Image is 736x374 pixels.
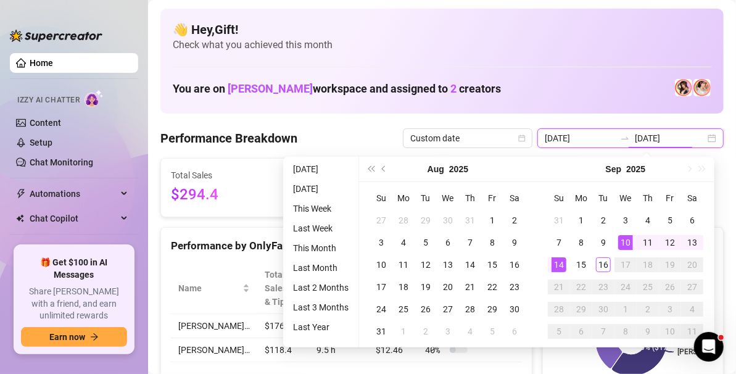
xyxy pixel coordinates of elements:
div: 11 [685,324,700,339]
div: 9 [640,324,655,339]
div: 7 [552,235,566,250]
td: 2025-09-03 [437,320,459,343]
div: 11 [640,235,655,250]
td: 2025-07-30 [437,209,459,231]
td: 2025-10-02 [637,298,659,320]
div: 5 [663,213,677,228]
div: 22 [485,280,500,294]
li: This Week [288,201,354,216]
td: 2025-09-24 [614,276,637,298]
td: 2025-08-13 [437,254,459,276]
td: 2025-09-27 [681,276,703,298]
td: 2025-10-07 [592,320,614,343]
button: Last year (Control + left) [364,157,378,181]
img: AI Chatter [85,89,104,107]
div: 27 [685,280,700,294]
td: 2025-09-04 [637,209,659,231]
th: Su [548,187,570,209]
td: 2025-10-11 [681,320,703,343]
div: 23 [507,280,522,294]
td: 2025-08-01 [481,209,503,231]
td: 2025-08-04 [392,231,415,254]
td: 2025-08-30 [503,298,526,320]
td: 2025-08-31 [370,320,392,343]
div: 5 [418,235,433,250]
td: 2025-09-03 [614,209,637,231]
td: 2025-08-07 [459,231,481,254]
div: 20 [685,257,700,272]
div: 6 [574,324,589,339]
div: 12 [418,257,433,272]
span: 40 % [425,343,445,357]
td: [PERSON_NAME]… [171,338,257,362]
div: 10 [618,235,633,250]
td: 2025-07-31 [459,209,481,231]
td: 2025-09-02 [592,209,614,231]
div: 14 [552,257,566,272]
span: Check what you achieved this month [173,38,711,52]
img: Chat Copilot [16,214,24,223]
td: 2025-08-17 [370,276,392,298]
span: calendar [518,135,526,142]
th: Mo [570,187,592,209]
td: 2025-08-26 [415,298,437,320]
td: 2025-09-05 [481,320,503,343]
td: 2025-10-08 [614,320,637,343]
td: 2025-09-28 [548,298,570,320]
div: 25 [396,302,411,317]
span: 🎁 Get $100 in AI Messages [21,257,127,281]
span: [PERSON_NAME] [228,82,313,95]
td: 2025-08-14 [459,254,481,276]
td: 2025-09-06 [503,320,526,343]
div: 18 [396,280,411,294]
td: 2025-08-16 [503,254,526,276]
div: 31 [374,324,389,339]
td: 2025-09-26 [659,276,681,298]
td: 2025-08-24 [370,298,392,320]
span: Share [PERSON_NAME] with a friend, and earn unlimited rewards [21,286,127,322]
th: Sa [681,187,703,209]
th: We [437,187,459,209]
td: 2025-09-16 [592,254,614,276]
td: $118.4 [257,338,309,362]
a: Chat Monitoring [30,157,93,167]
td: 2025-09-06 [681,209,703,231]
div: 3 [440,324,455,339]
td: 2025-08-12 [415,254,437,276]
th: Tu [415,187,437,209]
td: 2025-09-29 [570,298,592,320]
input: End date [635,131,705,145]
div: 28 [463,302,478,317]
td: 2025-08-23 [503,276,526,298]
span: Automations [30,184,117,204]
div: 27 [374,213,389,228]
div: 2 [596,213,611,228]
div: 1 [574,213,589,228]
td: 2025-09-04 [459,320,481,343]
span: Earn now [49,332,85,342]
div: 8 [574,235,589,250]
div: 4 [685,302,700,317]
div: 24 [618,280,633,294]
div: 6 [440,235,455,250]
div: 5 [552,324,566,339]
td: 2025-10-09 [637,320,659,343]
div: 2 [640,302,655,317]
td: 2025-08-10 [370,254,392,276]
td: 2025-09-05 [659,209,681,231]
td: 2025-09-19 [659,254,681,276]
div: 31 [463,213,478,228]
td: 2025-10-06 [570,320,592,343]
div: 17 [618,257,633,272]
td: 2025-09-22 [570,276,592,298]
td: 2025-09-11 [637,231,659,254]
td: 2025-09-23 [592,276,614,298]
td: 2025-08-25 [392,298,415,320]
td: 2025-09-15 [570,254,592,276]
button: Previous month (PageUp) [378,157,391,181]
th: We [614,187,637,209]
a: Home [30,58,53,68]
div: 10 [374,257,389,272]
div: 30 [507,302,522,317]
td: 2025-08-02 [503,209,526,231]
